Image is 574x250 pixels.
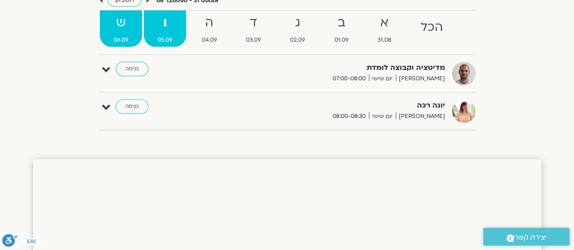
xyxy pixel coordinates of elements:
[144,10,186,47] a: ו05.09
[276,10,319,47] a: ג02.09
[483,228,569,245] a: יצירת קשר
[364,13,405,33] strong: א
[232,35,275,45] span: 03.09
[329,74,369,83] span: 07:00-08:00
[320,35,362,45] span: 01.09
[514,231,547,244] span: יצירת קשר
[276,13,319,33] strong: ג
[369,74,396,83] span: יום שישי
[320,10,362,47] a: ב01.09
[396,112,445,121] span: [PERSON_NAME]
[188,13,230,33] strong: ה
[144,35,186,45] span: 05.09
[144,13,186,33] strong: ו
[276,35,319,45] span: 02.09
[100,10,142,47] a: ש06.09
[188,10,230,47] a: ה04.09
[396,74,445,83] span: [PERSON_NAME]
[100,35,142,45] span: 06.09
[364,35,405,45] span: 31.08
[232,10,275,47] a: ד03.09
[369,112,396,121] span: יום שישי
[407,17,456,38] strong: הכל
[116,62,148,76] a: כניסה
[320,13,362,33] strong: ב
[188,35,230,45] span: 04.09
[100,13,142,33] strong: ש
[223,62,445,74] strong: מדיטציה וקבוצה לומדת
[116,99,148,114] a: כניסה
[407,10,456,47] a: הכל
[329,112,369,121] span: 08:00-08:30
[232,13,275,33] strong: ד
[364,10,405,47] a: א31.08
[223,99,445,112] strong: יוגה רכה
